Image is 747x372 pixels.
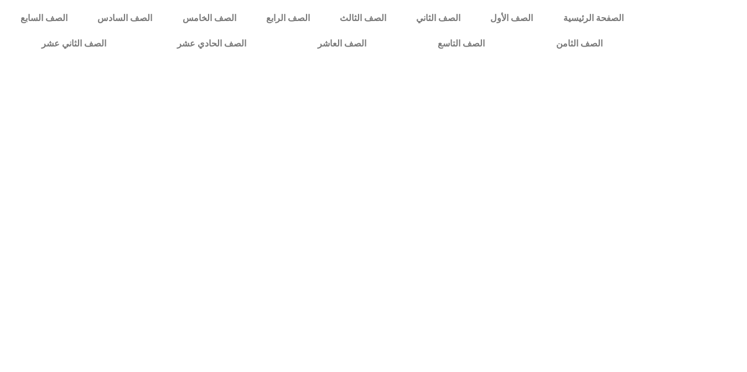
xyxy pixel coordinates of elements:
[475,6,548,31] a: الصف الأول
[521,31,639,56] a: الصف الثامن
[282,31,402,56] a: الصف العاشر
[401,6,475,31] a: الصف الثاني
[167,6,251,31] a: الصف الخامس
[142,31,282,56] a: الصف الحادي عشر
[82,6,167,31] a: الصف السادس
[251,6,325,31] a: الصف الرابع
[6,6,82,31] a: الصف السابع
[548,6,639,31] a: الصفحة الرئيسية
[325,6,401,31] a: الصف الثالث
[6,31,142,56] a: الصف الثاني عشر
[402,31,521,56] a: الصف التاسع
